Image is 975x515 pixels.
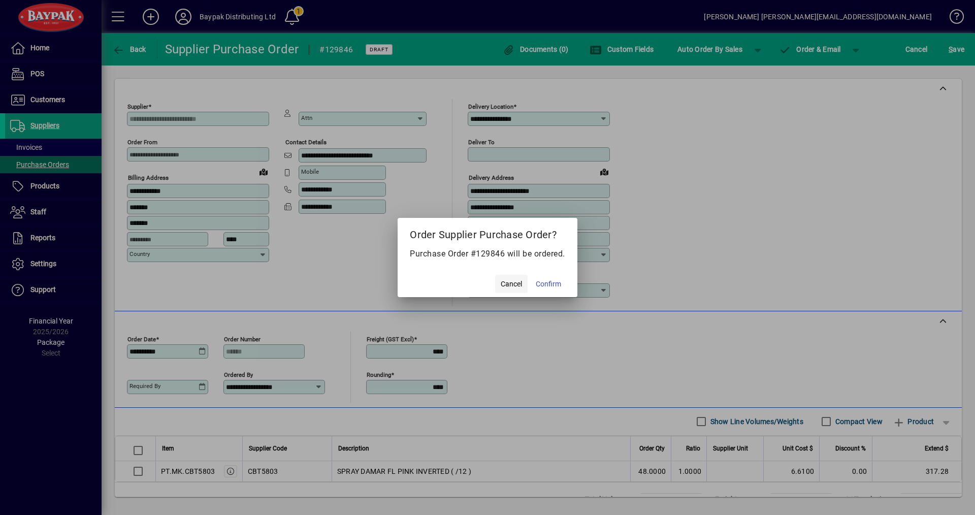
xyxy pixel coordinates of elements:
h2: Order Supplier Purchase Order? [398,218,577,247]
span: Confirm [536,279,561,289]
p: Purchase Order #129846 will be ordered. [410,248,565,260]
button: Confirm [532,275,565,293]
button: Cancel [495,275,528,293]
span: Cancel [501,279,522,289]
